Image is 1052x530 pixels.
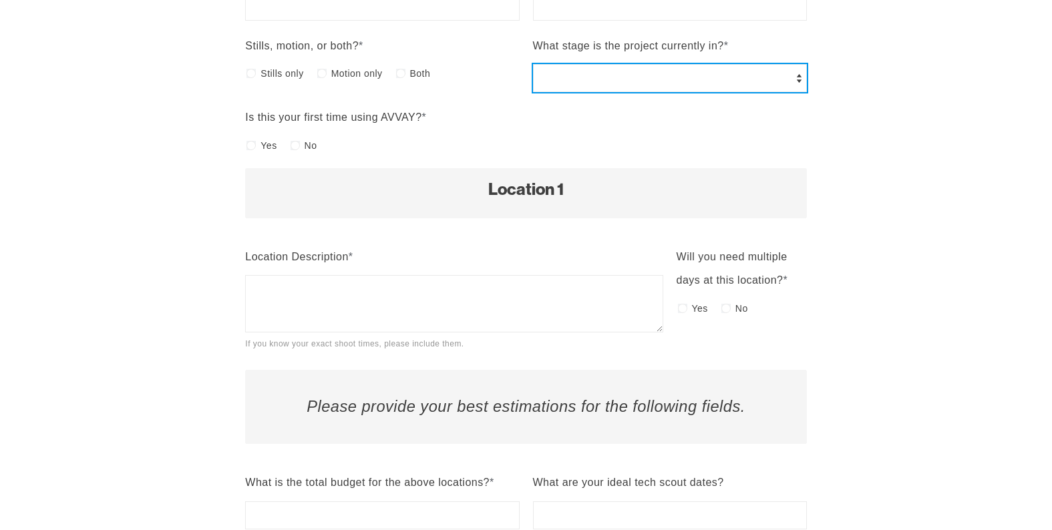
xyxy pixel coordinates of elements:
input: Yes [246,141,256,150]
input: What is the total budget for the above locations?*Please provide the location budget only -- not ... [245,501,519,529]
span: Will you need multiple days at this location? [677,251,787,286]
em: Please provide your best estimations for the following fields. [307,398,745,415]
span: Is this your first time using AVVAY? [245,111,421,123]
span: Yes [692,299,708,318]
span: If you know your exact shoot times, please include them. [245,339,464,348]
input: No [291,141,300,150]
h2: Location 1 [258,182,793,198]
input: Stills only [246,69,256,78]
input: Motion only [317,69,327,78]
span: What is the total budget for the above locations? [245,477,490,488]
span: No [305,136,317,155]
span: Both [410,64,431,83]
span: What stage is the project currently in? [533,40,724,51]
input: No [721,304,731,313]
span: What are your ideal tech scout dates? [533,477,724,488]
textarea: Location Description*If you know your exact shoot times, please include them. [245,275,663,332]
span: No [735,299,748,318]
select: What stage is the project currently in?* [533,64,807,92]
span: Stills only [260,64,303,83]
span: Location Description [245,251,348,262]
input: What are your ideal tech scout dates? [533,501,807,529]
span: Motion only [331,64,383,83]
span: Stills, motion, or both? [245,40,359,51]
span: Yes [260,136,277,155]
input: Both [396,69,405,78]
input: Yes [678,304,687,313]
